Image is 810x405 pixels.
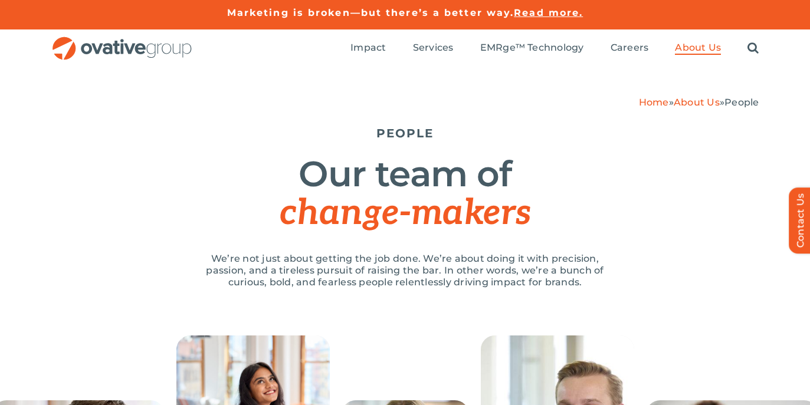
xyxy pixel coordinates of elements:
h1: Our team of [51,155,759,232]
a: Impact [350,42,386,55]
a: EMRge™ Technology [480,42,584,55]
nav: Menu [350,29,759,67]
span: » » [639,97,759,108]
span: Careers [611,42,649,54]
span: Impact [350,42,386,54]
a: Read more. [514,7,583,18]
span: EMRge™ Technology [480,42,584,54]
a: About Us [675,42,721,55]
span: change-makers [280,192,530,235]
a: Marketing is broken—but there’s a better way. [227,7,514,18]
span: People [724,97,759,108]
a: OG_Full_horizontal_RGB [51,35,193,47]
p: We’re not just about getting the job done. We’re about doing it with precision, passion, and a ti... [193,253,618,288]
a: Careers [611,42,649,55]
span: About Us [675,42,721,54]
a: About Us [674,97,720,108]
span: Services [413,42,454,54]
h5: PEOPLE [51,126,759,140]
a: Home [639,97,669,108]
a: Services [413,42,454,55]
a: Search [747,42,759,55]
